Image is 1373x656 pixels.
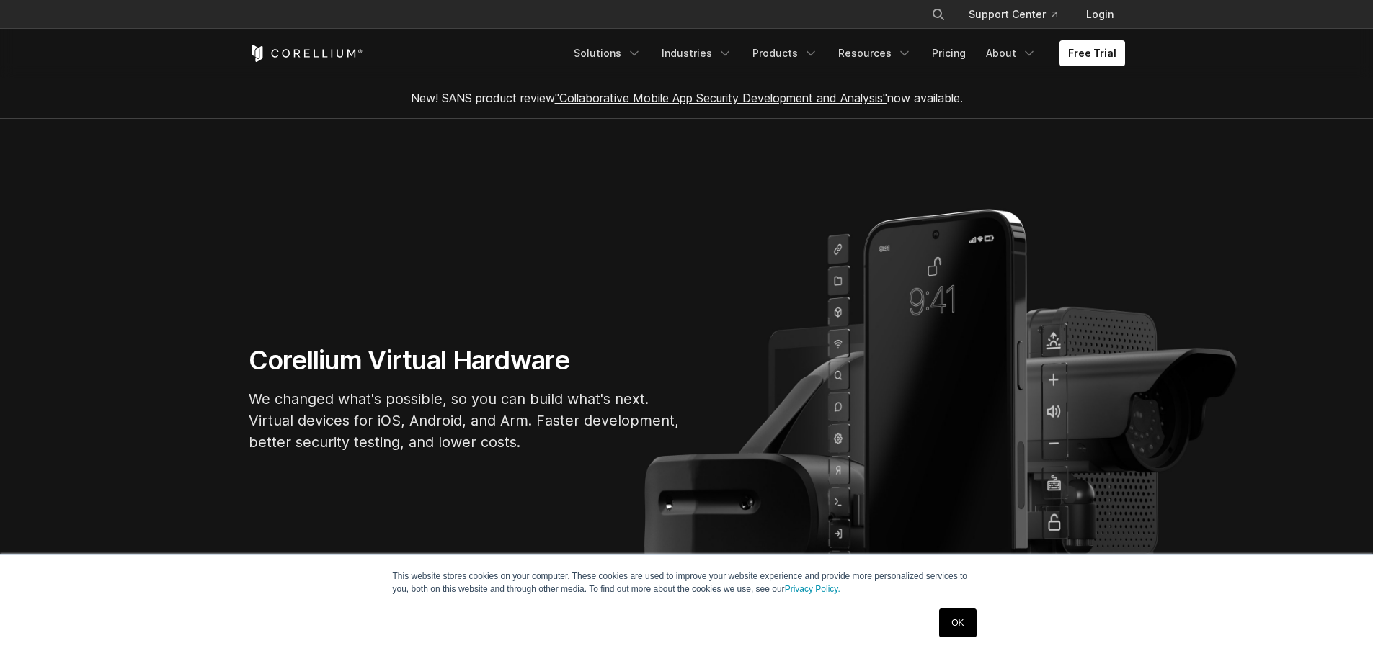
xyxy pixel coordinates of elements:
a: Login [1075,1,1125,27]
a: Resources [830,40,920,66]
a: Privacy Policy. [785,584,840,594]
div: Navigation Menu [565,40,1125,66]
a: About [977,40,1045,66]
a: Corellium Home [249,45,363,62]
a: Products [744,40,827,66]
span: New! SANS product review now available. [411,91,963,105]
a: Free Trial [1059,40,1125,66]
div: Navigation Menu [914,1,1125,27]
button: Search [925,1,951,27]
a: Solutions [565,40,650,66]
p: We changed what's possible, so you can build what's next. Virtual devices for iOS, Android, and A... [249,388,681,453]
a: Support Center [957,1,1069,27]
a: Pricing [923,40,974,66]
a: "Collaborative Mobile App Security Development and Analysis" [555,91,887,105]
h1: Corellium Virtual Hardware [249,344,681,377]
p: This website stores cookies on your computer. These cookies are used to improve your website expe... [393,570,981,596]
a: Industries [653,40,741,66]
a: OK [939,608,976,637]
